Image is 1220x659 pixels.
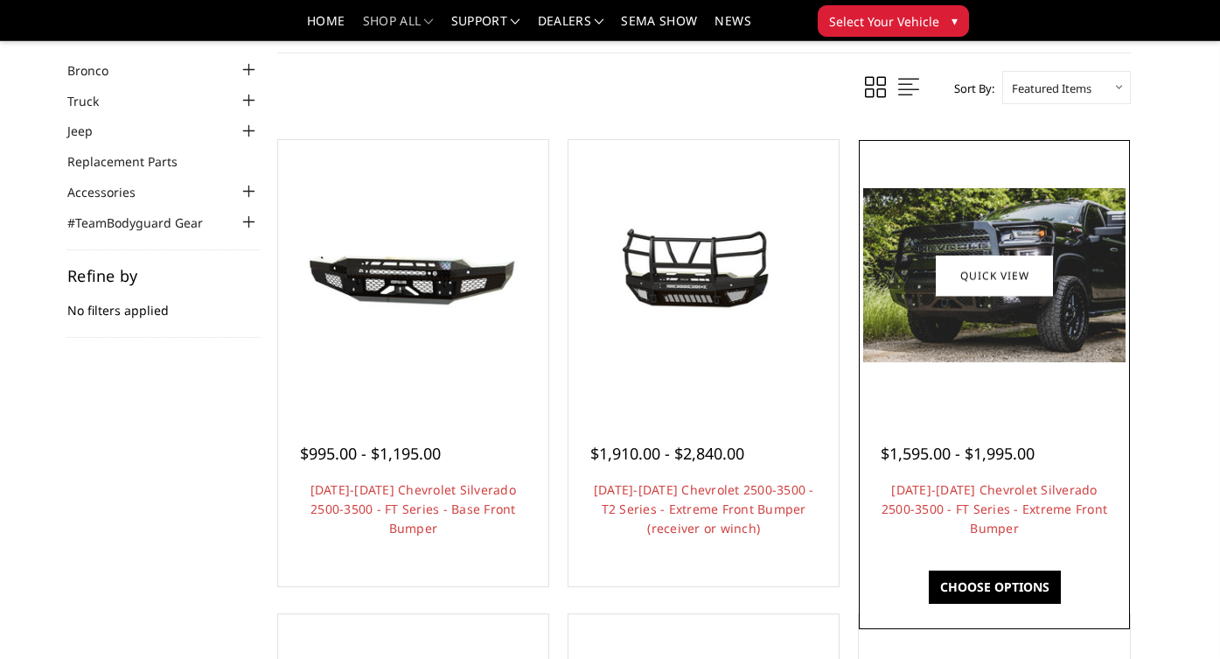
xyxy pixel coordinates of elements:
a: 2020-2023 Chevrolet 2500-3500 - T2 Series - Extreme Front Bumper (receiver or winch) 2020-2023 Ch... [573,144,834,406]
iframe: Chat Widget [1133,575,1220,659]
a: #TeamBodyguard Gear [67,214,225,232]
a: 2020-2023 Chevrolet Silverado 2500-3500 - FT Series - Base Front Bumper 2020-2023 Chevrolet Silve... [282,144,544,406]
a: Choose Options [929,571,1061,604]
h5: Refine by [67,268,260,284]
a: Replacement Parts [67,152,199,171]
span: Select Your Vehicle [829,12,939,31]
a: Quick view [936,255,1053,296]
a: Home [307,15,345,40]
div: No filters applied [67,268,260,338]
span: $995.00 - $1,195.00 [300,443,441,464]
a: [DATE]-[DATE] Chevrolet Silverado 2500-3500 - FT Series - Base Front Bumper [310,481,516,536]
a: 2020-2023 Chevrolet Silverado 2500-3500 - FT Series - Extreme Front Bumper 2020-2023 Chevrolet Si... [863,144,1125,406]
span: ▾ [952,11,958,30]
a: Bronco [67,61,130,80]
label: Sort By: [945,75,994,102]
span: $1,595.00 - $1,995.00 [881,443,1035,464]
a: [DATE]-[DATE] Chevrolet 2500-3500 - T2 Series - Extreme Front Bumper (receiver or winch) [594,481,814,536]
span: $1,910.00 - $2,840.00 [590,443,744,464]
img: 2020-2023 Chevrolet Silverado 2500-3500 - FT Series - Extreme Front Bumper [863,188,1125,362]
button: Select Your Vehicle [818,5,969,37]
a: Truck [67,92,121,110]
a: Accessories [67,183,157,201]
a: SEMA Show [621,15,697,40]
a: Dealers [538,15,604,40]
a: [DATE]-[DATE] Chevrolet Silverado 2500-3500 - FT Series - Extreme Front Bumper [882,481,1107,536]
a: Support [451,15,520,40]
a: shop all [363,15,434,40]
a: Jeep [67,122,115,140]
a: News [715,15,750,40]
